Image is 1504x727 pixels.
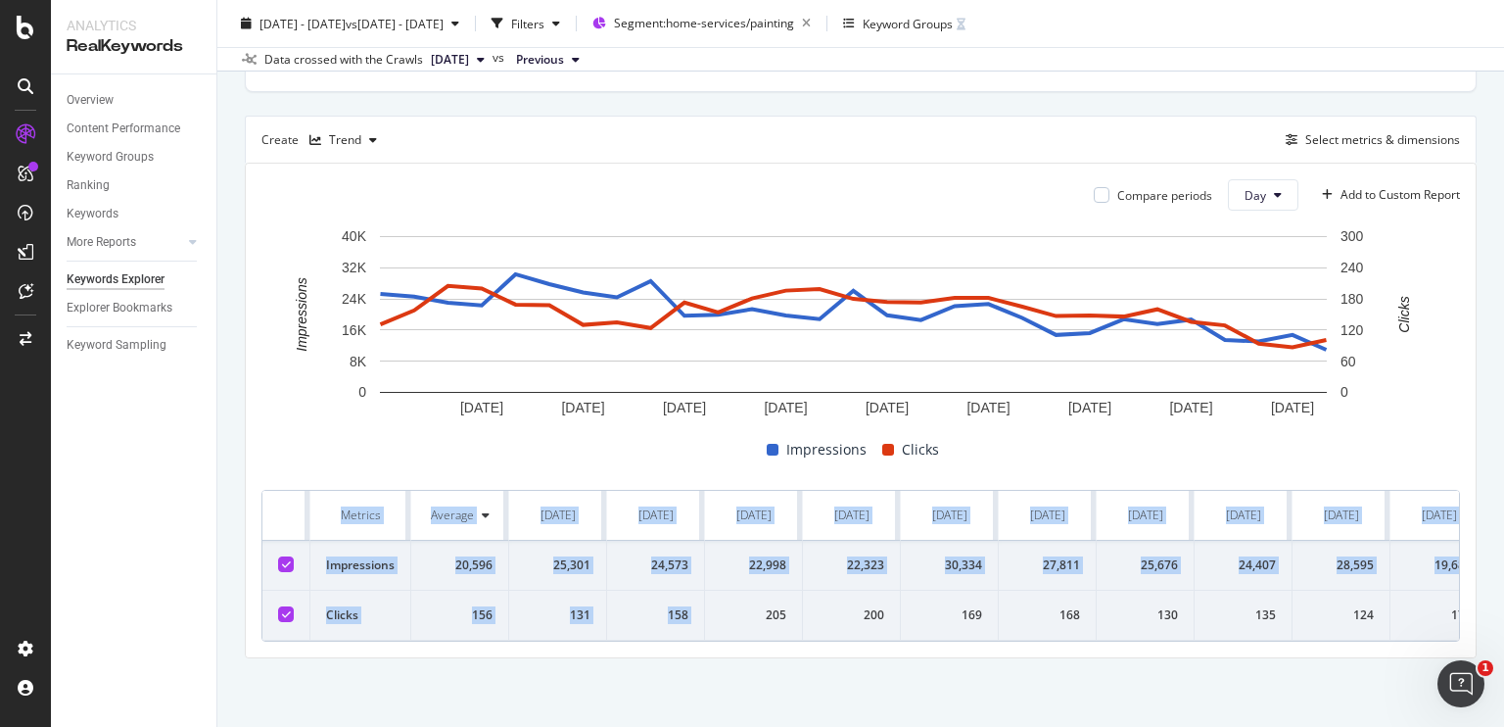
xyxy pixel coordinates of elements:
text: 120 [1340,322,1364,338]
text: 0 [1340,385,1348,401]
div: 158 [623,606,688,624]
div: [DATE] [540,507,576,524]
div: 135 [1210,606,1276,624]
button: Segment:home-services/painting [585,8,819,39]
div: Trend [329,134,361,146]
text: 240 [1340,260,1364,275]
span: Previous [516,51,564,69]
button: Filters [484,8,568,39]
div: Analytics [67,16,201,35]
text: [DATE] [764,400,807,415]
div: [DATE] [1226,507,1261,524]
svg: A chart. [261,226,1445,422]
text: 180 [1340,291,1364,307]
div: 25,301 [525,557,590,574]
div: [DATE] [1324,507,1359,524]
div: 22,998 [721,557,786,574]
a: Keyword Groups [67,147,203,168]
div: Create [261,124,385,156]
div: [DATE] [1422,507,1457,524]
span: Clicks [902,438,939,461]
div: Content Performance [67,119,180,139]
div: Metrics [326,507,395,524]
span: [DATE] - [DATE] [259,15,346,31]
a: Keywords [67,204,203,224]
div: [DATE] [932,507,967,524]
span: vs [493,49,508,67]
div: [DATE] [1030,507,1065,524]
text: 300 [1340,229,1364,245]
div: Ranking [67,175,110,196]
text: [DATE] [866,400,909,415]
div: 173 [1406,606,1472,624]
div: 19,680 [1406,557,1472,574]
td: Clicks [310,591,411,641]
text: [DATE] [1068,400,1111,415]
div: 30,334 [916,557,982,574]
div: 20,596 [427,557,493,574]
button: [DATE] [423,48,493,72]
a: Keywords Explorer [67,269,203,290]
button: Previous [508,48,587,72]
div: Keyword Groups [67,147,154,168]
text: [DATE] [663,400,706,415]
div: 130 [1112,606,1178,624]
text: Impressions [294,278,309,352]
div: 27,811 [1014,557,1080,574]
div: Select metrics & dimensions [1305,131,1460,148]
div: 169 [916,606,982,624]
button: Trend [302,124,385,156]
div: Overview [67,90,114,111]
div: RealKeywords [67,35,201,58]
div: Keyword Sampling [67,335,166,356]
button: [DATE] - [DATE]vs[DATE] - [DATE] [233,8,467,39]
span: 1 [1478,660,1493,676]
text: [DATE] [966,400,1010,415]
div: 28,595 [1308,557,1374,574]
button: Select metrics & dimensions [1278,128,1460,152]
div: 22,323 [819,557,884,574]
div: 200 [819,606,884,624]
div: Average [431,507,474,524]
button: Add to Custom Report [1314,179,1460,211]
div: 25,676 [1112,557,1178,574]
div: 168 [1014,606,1080,624]
button: Day [1228,179,1298,211]
a: Explorer Bookmarks [67,298,203,318]
div: Explorer Bookmarks [67,298,172,318]
button: Keyword Groups [835,8,973,39]
text: 32K [342,260,367,275]
div: 24,407 [1210,557,1276,574]
text: [DATE] [1169,400,1212,415]
span: Day [1245,187,1266,204]
text: 8K [350,354,367,369]
span: Segment: home-services/painting [614,15,794,31]
text: [DATE] [561,400,604,415]
div: Keyword Groups [863,15,953,31]
div: 156 [427,606,493,624]
div: [DATE] [736,507,772,524]
text: 40K [342,229,367,245]
div: Filters [511,15,544,31]
td: Impressions [310,541,411,591]
a: Overview [67,90,203,111]
span: vs [DATE] - [DATE] [346,15,444,31]
div: [DATE] [638,507,674,524]
iframe: Intercom live chat [1437,660,1484,707]
span: Impressions [786,438,867,461]
div: [DATE] [1128,507,1163,524]
div: 131 [525,606,590,624]
a: Ranking [67,175,203,196]
a: Content Performance [67,119,203,139]
div: 24,573 [623,557,688,574]
a: Keyword Sampling [67,335,203,356]
div: Add to Custom Report [1340,189,1460,201]
span: 2024 Oct. 7th [431,51,469,69]
text: 24K [342,291,367,307]
div: 205 [721,606,786,624]
div: 124 [1308,606,1374,624]
text: 0 [358,385,366,401]
text: [DATE] [1271,400,1314,415]
div: More Reports [67,232,136,253]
